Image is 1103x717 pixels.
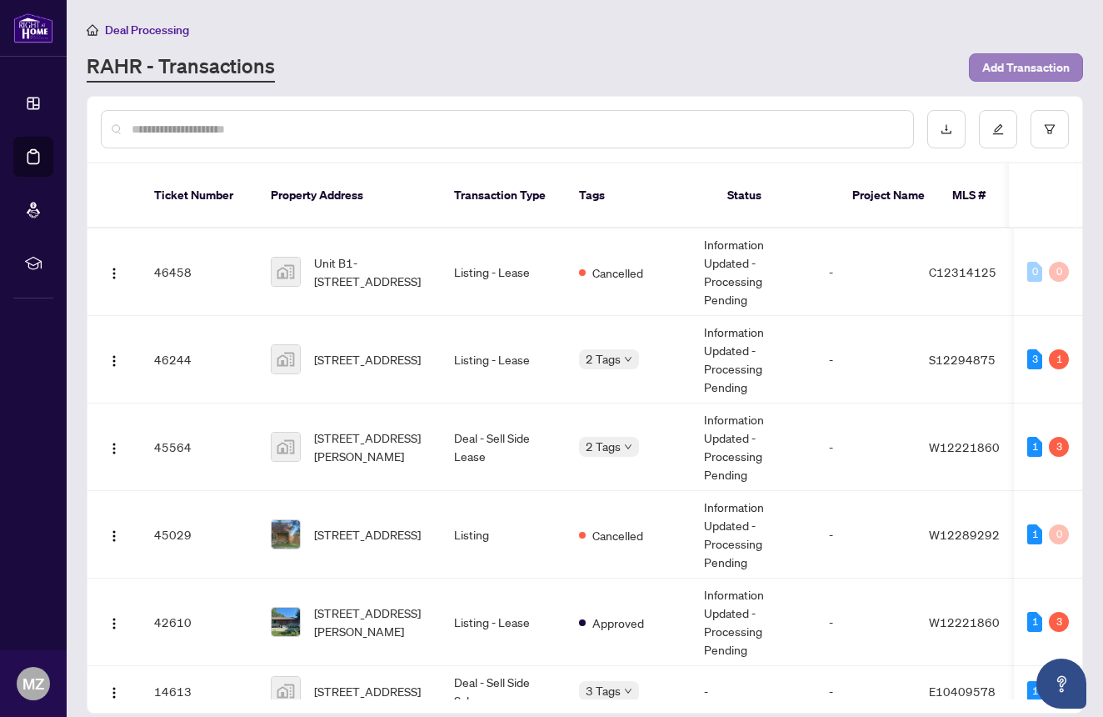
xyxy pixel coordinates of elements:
[107,686,121,699] img: Logo
[101,434,127,460] button: Logo
[101,346,127,373] button: Logo
[1044,123,1056,135] span: filter
[691,491,816,579] td: Information Updated - Processing Pending
[979,110,1017,148] button: edit
[592,526,643,544] span: Cancelled
[441,404,566,491] td: Deal - Sell Side Lease
[927,110,966,148] button: download
[1049,612,1069,632] div: 3
[1049,349,1069,369] div: 1
[107,267,121,280] img: Logo
[272,345,300,374] img: thumbnail-img
[22,672,44,695] span: MZ
[141,228,257,316] td: 46458
[691,579,816,666] td: Information Updated - Processing Pending
[592,614,644,632] span: Approved
[441,579,566,666] td: Listing - Lease
[1049,437,1069,457] div: 3
[1049,262,1069,282] div: 0
[816,491,916,579] td: -
[929,527,1000,542] span: W12289292
[87,53,275,83] a: RAHR - Transactions
[272,677,300,705] img: thumbnail-img
[816,228,916,316] td: -
[929,439,1000,454] span: W12221860
[941,123,952,135] span: download
[314,350,421,369] span: [STREET_ADDRESS]
[1027,681,1042,701] div: 1
[141,579,257,666] td: 42610
[691,316,816,404] td: Information Updated - Processing Pending
[141,666,257,717] td: 14613
[691,228,816,316] td: Information Updated - Processing Pending
[141,316,257,404] td: 46244
[816,404,916,491] td: -
[314,429,427,465] span: [STREET_ADDRESS][PERSON_NAME]
[441,163,566,228] th: Transaction Type
[13,13,53,43] img: logo
[441,666,566,717] td: Deal - Sell Side Sale
[101,609,127,635] button: Logo
[691,404,816,491] td: Information Updated - Processing Pending
[441,316,566,404] td: Listing - Lease
[101,521,127,548] button: Logo
[314,525,421,544] span: [STREET_ADDRESS]
[714,163,839,228] th: Status
[982,54,1070,81] span: Add Transaction
[441,228,566,316] td: Listing - Lease
[441,491,566,579] td: Listing
[257,163,441,228] th: Property Address
[141,163,257,228] th: Ticket Number
[272,258,300,286] img: thumbnail-img
[1027,349,1042,369] div: 3
[107,617,121,630] img: Logo
[624,443,632,451] span: down
[314,604,427,640] span: [STREET_ADDRESS][PERSON_NAME]
[141,491,257,579] td: 45029
[105,23,189,38] span: Deal Processing
[1049,524,1069,544] div: 0
[624,355,632,364] span: down
[592,263,643,282] span: Cancelled
[272,433,300,461] img: thumbnail-img
[586,349,621,369] span: 2 Tags
[101,258,127,285] button: Logo
[566,163,714,228] th: Tags
[1027,612,1042,632] div: 1
[272,520,300,549] img: thumbnail-img
[1027,262,1042,282] div: 0
[107,354,121,368] img: Logo
[314,253,427,290] span: Unit B1-[STREET_ADDRESS]
[101,678,127,704] button: Logo
[816,316,916,404] td: -
[586,681,621,700] span: 3 Tags
[272,608,300,636] img: thumbnail-img
[586,437,621,456] span: 2 Tags
[939,163,1039,228] th: MLS #
[1036,659,1086,709] button: Open asap
[816,666,916,717] td: -
[624,687,632,695] span: down
[816,579,916,666] td: -
[107,442,121,455] img: Logo
[314,682,421,700] span: [STREET_ADDRESS]
[929,614,1000,629] span: W12221860
[107,529,121,543] img: Logo
[1031,110,1069,148] button: filter
[1027,524,1042,544] div: 1
[929,684,996,699] span: E10409578
[87,24,98,36] span: home
[691,666,816,717] td: -
[969,53,1083,82] button: Add Transaction
[992,123,1004,135] span: edit
[929,352,996,367] span: S12294875
[839,163,939,228] th: Project Name
[929,264,996,279] span: C12314125
[141,404,257,491] td: 45564
[1027,437,1042,457] div: 1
